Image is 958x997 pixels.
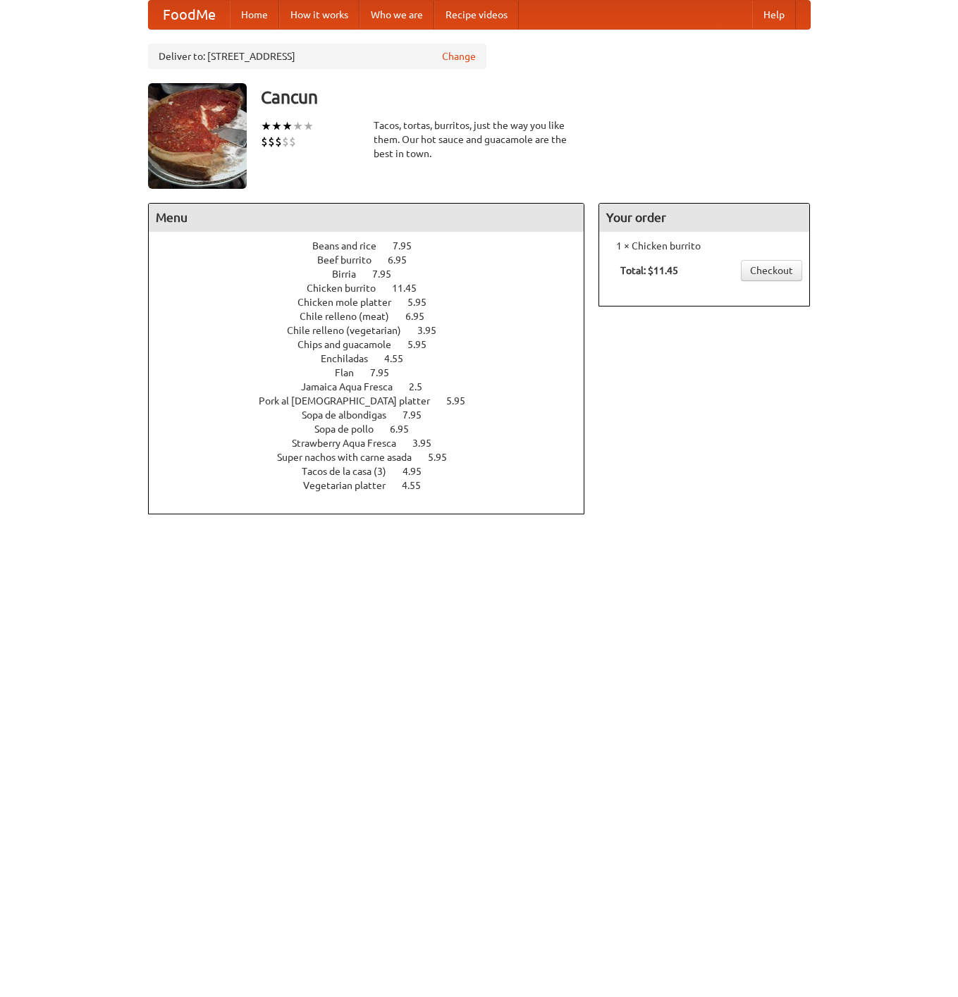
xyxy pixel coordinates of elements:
span: 7.95 [372,268,405,280]
a: Super nachos with carne asada 5.95 [277,452,473,463]
li: $ [268,134,275,149]
span: Vegetarian platter [303,480,400,491]
span: Sopa de pollo [314,423,388,435]
a: Chicken burrito 11.45 [307,283,443,294]
a: Chile relleno (meat) 6.95 [300,311,450,322]
span: 4.95 [403,466,436,477]
li: ★ [271,118,282,134]
span: Chile relleno (meat) [300,311,403,322]
span: 3.95 [417,325,450,336]
a: How it works [279,1,360,29]
span: 6.95 [390,423,423,435]
span: 5.95 [446,395,479,407]
span: 5.95 [428,452,461,463]
h3: Cancun [261,83,811,111]
a: Checkout [741,260,802,281]
a: Sopa de pollo 6.95 [314,423,435,435]
span: Strawberry Aqua Fresca [292,438,410,449]
span: Beef burrito [317,254,386,266]
span: Jamaica Aqua Fresca [301,381,407,392]
span: Tacos de la casa (3) [302,466,400,477]
span: Chicken mole platter [297,297,405,308]
div: Deliver to: [STREET_ADDRESS] [148,44,486,69]
span: Birria [332,268,370,280]
a: Strawberry Aqua Fresca 3.95 [292,438,457,449]
a: Chips and guacamole 5.95 [297,339,453,350]
b: Total: $11.45 [620,265,678,276]
span: 5.95 [407,297,441,308]
a: Beans and rice 7.95 [312,240,438,252]
span: Chicken burrito [307,283,390,294]
a: Beef burrito 6.95 [317,254,433,266]
a: Change [442,49,476,63]
a: Recipe videos [434,1,519,29]
span: 7.95 [403,409,436,421]
li: $ [289,134,296,149]
li: ★ [261,118,271,134]
span: 2.5 [409,381,436,392]
a: Enchiladas 4.55 [321,353,429,364]
div: Tacos, tortas, burritos, just the way you like them. Our hot sauce and guacamole are the best in ... [374,118,585,161]
h4: Menu [149,204,584,232]
span: Super nachos with carne asada [277,452,426,463]
li: ★ [282,118,293,134]
span: 7.95 [393,240,426,252]
a: Birria 7.95 [332,268,417,280]
a: Jamaica Aqua Fresca 2.5 [301,381,448,392]
a: Home [230,1,279,29]
span: 7.95 [370,367,403,378]
span: Flan [335,367,368,378]
span: 3.95 [412,438,446,449]
span: Chips and guacamole [297,339,405,350]
span: 6.95 [388,254,421,266]
li: ★ [303,118,314,134]
span: 6.95 [405,311,438,322]
a: Flan 7.95 [335,367,415,378]
span: 4.55 [384,353,417,364]
li: $ [261,134,268,149]
li: $ [282,134,289,149]
a: FoodMe [149,1,230,29]
h4: Your order [599,204,809,232]
span: 4.55 [402,480,435,491]
span: Enchiladas [321,353,382,364]
span: Sopa de albondigas [302,409,400,421]
span: Pork al [DEMOGRAPHIC_DATA] platter [259,395,444,407]
a: Sopa de albondigas 7.95 [302,409,448,421]
span: 5.95 [407,339,441,350]
span: 11.45 [392,283,431,294]
img: angular.jpg [148,83,247,189]
li: 1 × Chicken burrito [606,239,802,253]
span: Chile relleno (vegetarian) [287,325,415,336]
a: Who we are [360,1,434,29]
a: Chile relleno (vegetarian) 3.95 [287,325,462,336]
span: Beans and rice [312,240,391,252]
a: Vegetarian platter 4.55 [303,480,447,491]
a: Tacos de la casa (3) 4.95 [302,466,448,477]
li: ★ [293,118,303,134]
a: Pork al [DEMOGRAPHIC_DATA] platter 5.95 [259,395,491,407]
a: Chicken mole platter 5.95 [297,297,453,308]
li: $ [275,134,282,149]
a: Help [752,1,796,29]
